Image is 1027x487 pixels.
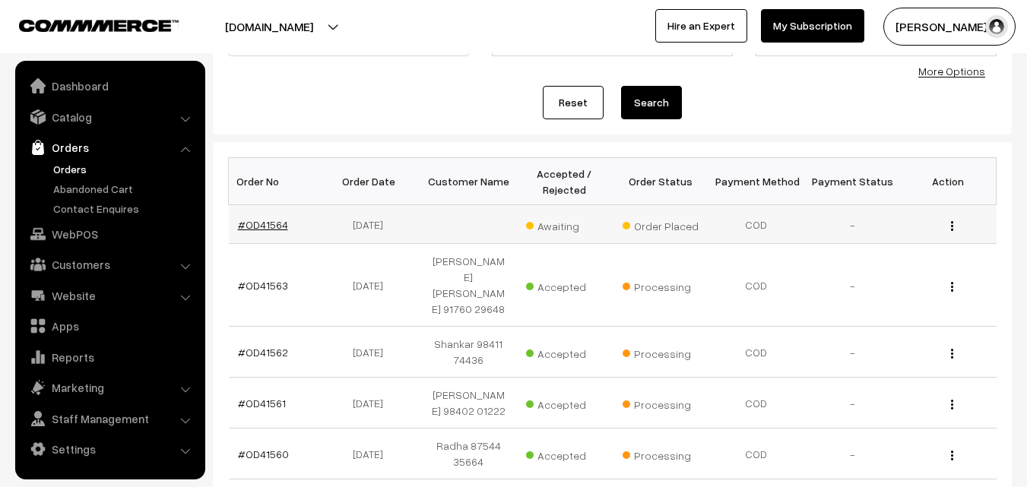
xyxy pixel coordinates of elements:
[420,378,516,428] td: [PERSON_NAME] 98402 01222
[420,244,516,327] td: [PERSON_NAME] [PERSON_NAME] 91760 29648
[526,393,602,413] span: Accepted
[708,205,804,244] td: COD
[883,8,1016,46] button: [PERSON_NAME] s…
[761,9,864,43] a: My Subscription
[19,374,200,401] a: Marketing
[708,327,804,378] td: COD
[19,405,200,432] a: Staff Management
[238,447,289,460] a: #OD41560
[229,158,325,205] th: Order No
[19,343,200,371] a: Reports
[918,65,985,77] a: More Options
[613,158,708,205] th: Order Status
[623,214,699,234] span: Order Placed
[19,20,179,31] img: COMMMERCE
[19,72,200,100] a: Dashboard
[951,400,953,410] img: Menu
[325,327,420,378] td: [DATE]
[655,9,747,43] a: Hire an Expert
[19,251,200,278] a: Customers
[621,86,682,119] button: Search
[804,428,900,479] td: -
[708,244,804,327] td: COD
[804,205,900,244] td: -
[19,103,200,131] a: Catalog
[49,181,200,197] a: Abandoned Cart
[623,275,699,295] span: Processing
[420,327,516,378] td: Shankar 98411 74436
[325,428,420,479] td: [DATE]
[420,428,516,479] td: Radha 87544 35664
[238,397,286,410] a: #OD41561
[19,15,152,33] a: COMMMERCE
[623,393,699,413] span: Processing
[19,312,200,340] a: Apps
[49,161,200,177] a: Orders
[804,244,900,327] td: -
[19,220,200,248] a: WebPOS
[951,282,953,292] img: Menu
[526,275,602,295] span: Accepted
[325,205,420,244] td: [DATE]
[238,218,288,231] a: #OD41564
[49,201,200,217] a: Contact Enquires
[708,158,804,205] th: Payment Method
[420,158,516,205] th: Customer Name
[172,8,366,46] button: [DOMAIN_NAME]
[708,428,804,479] td: COD
[516,158,612,205] th: Accepted / Rejected
[951,451,953,460] img: Menu
[708,378,804,428] td: COD
[804,327,900,378] td: -
[985,15,1008,38] img: user
[526,214,602,234] span: Awaiting
[526,342,602,362] span: Accepted
[325,378,420,428] td: [DATE]
[238,279,288,292] a: #OD41563
[804,378,900,428] td: -
[19,282,200,309] a: Website
[19,435,200,463] a: Settings
[325,158,420,205] th: Order Date
[238,346,288,359] a: #OD41562
[543,86,604,119] a: Reset
[623,342,699,362] span: Processing
[325,244,420,327] td: [DATE]
[804,158,900,205] th: Payment Status
[19,134,200,161] a: Orders
[951,221,953,231] img: Menu
[951,349,953,359] img: Menu
[900,158,996,205] th: Action
[623,444,699,463] span: Processing
[526,444,602,463] span: Accepted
